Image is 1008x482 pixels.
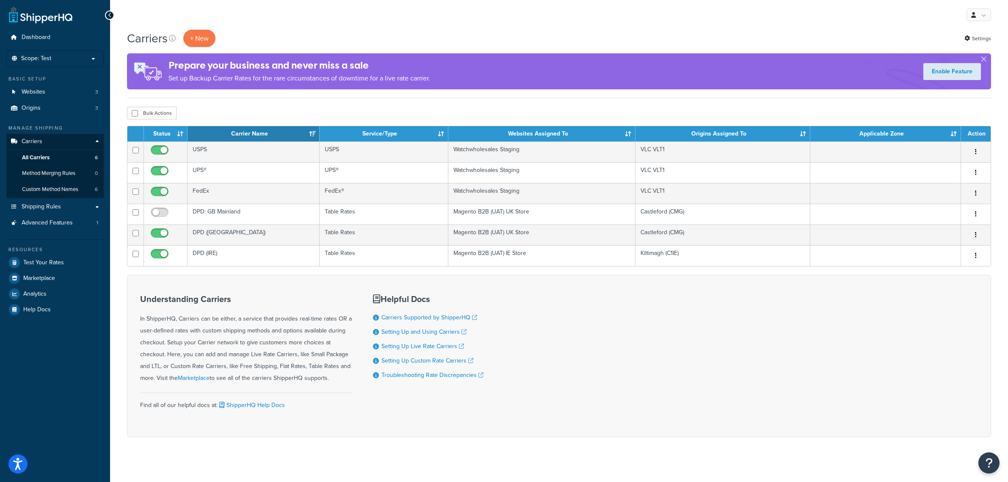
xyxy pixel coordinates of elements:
[6,182,104,197] li: Custom Method Names
[6,166,104,181] li: Method Merging Rules
[635,224,810,245] td: Castleford (CMG)
[448,204,635,224] td: Magento B2B (UAT) UK Store
[448,141,635,162] td: Watchwholesales Staging
[6,150,104,166] li: All Carriers
[320,162,448,183] td: UPS®
[6,199,104,215] a: Shipping Rules
[373,294,483,304] h3: Helpful Docs
[320,204,448,224] td: Table Rates
[6,302,104,317] a: Help Docs
[320,224,448,245] td: Table Rates
[168,58,430,72] h4: Prepare your business and never miss a sale
[95,186,98,193] span: 6
[635,204,810,224] td: Castleford (CMG)
[23,306,51,313] span: Help Docs
[320,245,448,266] td: Table Rates
[22,186,78,193] span: Custom Method Names
[6,100,104,116] li: Origins
[127,53,168,89] img: ad-rules-rateshop-fe6ec290ccb7230408bd80ed9643f0289d75e0ffd9eb532fc0e269fcd187b520.png
[95,170,98,177] span: 0
[188,162,320,183] td: UPS®
[320,141,448,162] td: USPS
[6,30,104,45] a: Dashboard
[320,126,448,141] th: Service/Type: activate to sort column ascending
[95,89,98,96] span: 3
[22,89,45,96] span: Websites
[188,245,320,266] td: DPD (IRE)
[381,327,467,336] a: Setting Up and Using Carriers
[6,215,104,231] a: Advanced Features 1
[6,255,104,270] a: Test Your Rates
[6,246,104,253] div: Resources
[6,182,104,197] a: Custom Method Names 6
[188,141,320,162] td: USPS
[635,126,810,141] th: Origins Assigned To: activate to sort column ascending
[23,259,64,266] span: Test Your Rates
[23,275,55,282] span: Marketplace
[140,294,352,384] div: In ShipperHQ, Carriers can be either, a service that provides real-time rates OR a user-defined r...
[923,63,981,80] a: Enable Feature
[448,126,635,141] th: Websites Assigned To: activate to sort column ascending
[6,134,104,198] li: Carriers
[381,313,477,322] a: Carriers Supported by ShipperHQ
[95,105,98,112] span: 3
[22,138,42,145] span: Carriers
[188,126,320,141] th: Carrier Name: activate to sort column ascending
[635,162,810,183] td: VLC VLT1
[635,183,810,204] td: VLC VLT1
[6,271,104,286] a: Marketplace
[6,286,104,302] a: Analytics
[635,245,810,266] td: Kiltimagh (C1IE)
[6,84,104,100] a: Websites 3
[22,219,73,227] span: Advanced Features
[6,150,104,166] a: All Carriers 6
[6,84,104,100] li: Websites
[22,105,41,112] span: Origins
[23,291,47,298] span: Analytics
[97,219,98,227] span: 1
[381,342,464,351] a: Setting Up Live Rate Carriers
[6,125,104,132] div: Manage Shipping
[218,401,285,410] a: ShipperHQ Help Docs
[21,55,51,62] span: Scope: Test
[6,215,104,231] li: Advanced Features
[6,75,104,83] div: Basic Setup
[127,30,168,47] h1: Carriers
[188,224,320,245] td: DPD ([GEOGRAPHIC_DATA])
[168,72,430,84] p: Set up Backup Carrier Rates for the rare circumstances of downtime for a live rate carrier.
[381,371,483,380] a: Troubleshooting Rate Discrepancies
[381,356,473,365] a: Setting Up Custom Rate Carriers
[320,183,448,204] td: FedEx®
[188,204,320,224] td: DPD: GB Mainland
[140,393,352,411] div: Find all of our helpful docs at:
[810,126,961,141] th: Applicable Zone: activate to sort column ascending
[9,6,72,23] a: ShipperHQ Home
[448,162,635,183] td: Watchwholesales Staging
[635,141,810,162] td: VLC VLT1
[448,183,635,204] td: Watchwholesales Staging
[448,245,635,266] td: Magento B2B (UAT) IE Store
[140,294,352,304] h3: Understanding Carriers
[22,203,61,211] span: Shipping Rules
[22,170,75,177] span: Method Merging Rules
[964,33,991,44] a: Settings
[95,154,98,161] span: 6
[188,183,320,204] td: FedEx
[978,452,1000,474] button: Open Resource Center
[6,166,104,181] a: Method Merging Rules 0
[961,126,991,141] th: Action
[127,107,177,119] button: Bulk Actions
[22,154,50,161] span: All Carriers
[144,126,188,141] th: Status: activate to sort column ascending
[6,100,104,116] a: Origins 3
[178,374,210,382] a: Marketplace
[6,134,104,150] a: Carriers
[448,224,635,245] td: Magento B2B (UAT) UK Store
[183,30,215,47] button: + New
